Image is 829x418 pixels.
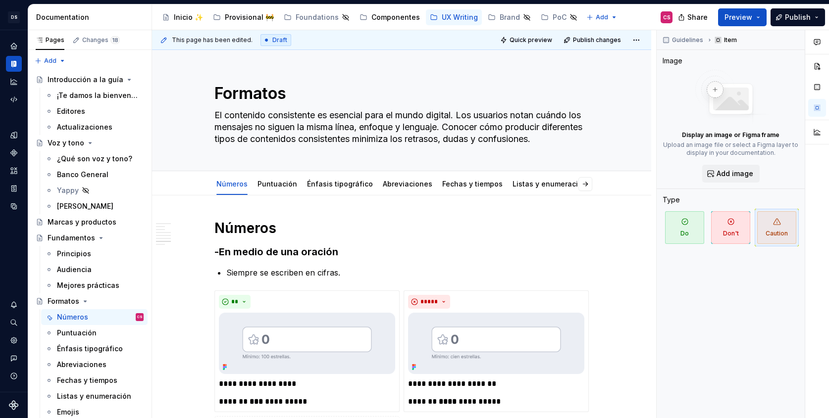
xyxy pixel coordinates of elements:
span: Share [687,12,708,22]
div: Data sources [6,198,22,214]
span: Add [596,13,608,21]
div: Énfasis tipográfico [303,173,377,194]
a: Code automation [6,92,22,107]
a: Storybook stories [6,181,22,196]
div: [PERSON_NAME] [57,201,113,211]
div: Page tree [158,7,581,27]
a: Listas y enumeración [41,388,148,404]
a: Audiencia [41,262,148,278]
a: Listas y enumeración [513,180,587,188]
div: CS [137,312,143,322]
a: Analytics [6,74,22,90]
button: Add [583,10,621,24]
div: Formatos [48,296,79,306]
div: Principios [57,249,91,259]
span: Quick preview [510,36,552,44]
p: Display an image or Figma frame [682,131,779,139]
div: Números [57,312,88,322]
a: UX Writing [426,9,482,25]
span: This page has been edited. [172,36,253,44]
div: Voz y tono [48,138,84,148]
div: Abreviaciones [57,360,106,370]
div: Search ⌘K [6,315,22,330]
button: Publish [771,8,825,26]
div: Marcas y productos [48,217,116,227]
div: Inicio ✨ [174,12,203,22]
div: Audiencia [57,265,92,275]
div: ¿Qué son voz y tono? [57,154,132,164]
button: Preview [718,8,767,26]
div: Puntuación [57,328,97,338]
a: Home [6,38,22,54]
div: Banco General [57,170,108,180]
div: CS [663,13,671,21]
div: Componentes [371,12,420,22]
h1: Números [214,219,589,237]
a: Voz y tono [32,135,148,151]
button: Notifications [6,297,22,313]
a: Fechas y tiempos [41,372,148,388]
div: PoC [553,12,567,22]
a: Énfasis tipográfico [41,341,148,357]
a: Introducción a la guía [32,72,148,88]
div: Assets [6,163,22,179]
div: Changes [82,36,120,44]
a: Énfasis tipográfico [307,180,373,188]
a: NúmerosCS [41,309,148,325]
button: Publish changes [561,33,625,47]
a: [PERSON_NAME] [41,198,148,214]
a: Números [216,180,248,188]
a: Abreviaciones [41,357,148,372]
button: Caution [755,209,799,246]
a: Foundations [280,9,354,25]
button: Contact support [6,350,22,366]
a: Abreviaciones [383,180,432,188]
button: Add [32,54,69,68]
div: Abreviaciones [379,173,436,194]
span: Publish [785,12,811,22]
div: Editores [57,106,85,116]
div: Type [663,195,680,205]
div: Brand [500,12,520,22]
div: Fechas y tiempos [438,173,507,194]
textarea: Formatos [212,82,587,105]
span: Caution [757,211,796,244]
a: Yappy [41,183,148,198]
div: Foundations [296,12,339,22]
div: DS [8,11,20,23]
svg: Supernova Logo [9,400,19,410]
button: Share [673,8,714,26]
div: Yappy [57,186,79,195]
div: Introducción a la guía [48,75,123,85]
a: Principios [41,246,148,262]
img: d48626c9-0a19-460d-bd2b-7d7f305235e6.png [219,313,395,374]
span: 18 [110,36,120,44]
button: DS [2,6,26,28]
textarea: El contenido consistente es esencial para el mundo digital. Los usuarios notan cuándo los mensaje... [212,107,587,147]
a: Components [6,145,22,161]
div: UX Writing [442,12,478,22]
div: Documentation [36,12,148,22]
div: Listas y enumeración [509,173,591,194]
a: Settings [6,332,22,348]
div: Design tokens [6,127,22,143]
a: ¿Qué son voz y tono? [41,151,148,167]
span: Guidelines [672,36,703,44]
div: Provisional 🚧 [225,12,274,22]
div: Énfasis tipográfico [57,344,123,354]
a: PoC [537,9,581,25]
div: Listas y enumeración [57,391,131,401]
button: Quick preview [497,33,557,47]
img: 302e9d74-5bcc-4525-8306-0b1b3d819856.png [408,313,584,374]
span: Add image [717,169,753,179]
span: Don't [711,211,750,244]
div: Emojis [57,407,79,417]
div: Image [663,56,682,66]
